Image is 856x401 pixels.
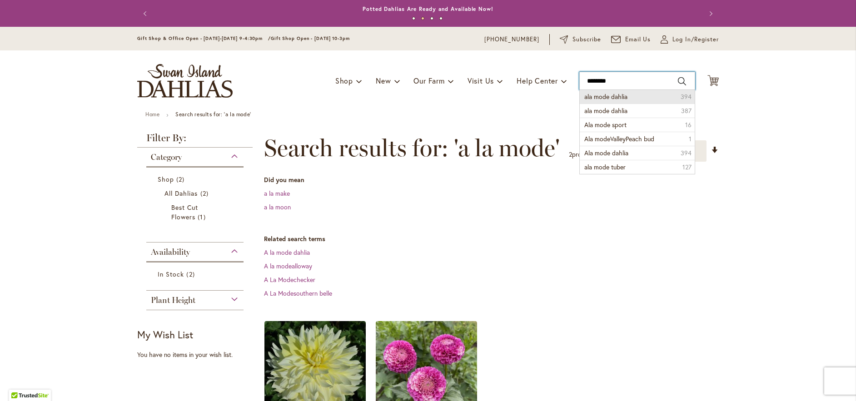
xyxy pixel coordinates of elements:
[264,275,315,284] a: A La Modechecker
[560,35,601,44] a: Subscribe
[625,35,651,44] span: Email Us
[335,76,353,85] span: Shop
[264,175,719,184] dt: Did you mean
[171,203,198,221] span: Best Cut Flowers
[137,133,253,148] strong: Filter By:
[7,369,32,394] iframe: Launch Accessibility Center
[176,174,187,184] span: 2
[421,17,424,20] button: 2 of 4
[682,163,692,172] span: 127
[200,188,211,198] span: 2
[376,76,391,85] span: New
[271,35,350,41] span: Gift Shop Open - [DATE] 10-3pm
[264,248,310,257] a: A la mode dahlia
[137,35,271,41] span: Gift Shop & Office Open - [DATE]-[DATE] 9-4:30pm /
[151,247,190,257] span: Availability
[164,189,198,198] span: All Dahlias
[186,269,197,279] span: 2
[413,76,444,85] span: Our Farm
[137,350,259,359] div: You have no items in your wish list.
[584,149,628,157] span: Ala mode dahlia
[678,74,686,89] button: Search
[151,295,195,305] span: Plant Height
[158,175,174,183] span: Shop
[584,120,627,129] span: Ala mode sport
[584,134,654,143] span: Ala modeValleyPeach bud
[484,35,539,44] a: [PHONE_NUMBER]
[158,174,234,184] a: Shop
[672,35,719,44] span: Log In/Register
[158,270,184,278] span: In Stock
[137,64,233,98] a: store logo
[681,106,692,115] span: 387
[363,5,493,12] a: Potted Dahlias Are Ready and Available Now!
[569,147,597,162] p: products
[264,189,290,198] a: a la make
[661,35,719,44] a: Log In/Register
[689,134,692,144] span: 1
[145,111,159,118] a: Home
[137,5,155,23] button: Previous
[584,163,626,171] span: ala mode tuber
[198,212,208,222] span: 1
[681,92,692,101] span: 394
[175,111,251,118] strong: Search results for: 'a la mode'
[685,120,692,129] span: 16
[569,150,572,158] span: 2
[412,17,415,20] button: 1 of 4
[171,203,221,222] a: Best Cut Flowers
[158,269,234,279] a: In Stock 2
[468,76,494,85] span: Visit Us
[572,35,601,44] span: Subscribe
[611,35,651,44] a: Email Us
[137,328,193,341] strong: My Wish List
[430,17,433,20] button: 3 of 4
[264,262,312,270] a: A la modealloway
[164,188,228,198] a: All Dahlias
[681,149,692,158] span: 394
[584,106,627,115] span: ala mode dahlia
[701,5,719,23] button: Next
[584,92,627,101] span: ala mode dahlia
[264,134,560,162] span: Search results for: 'a la mode'
[264,203,291,211] a: a la moon
[439,17,443,20] button: 4 of 4
[517,76,558,85] span: Help Center
[264,234,719,243] dt: Related search terms
[264,289,332,297] a: A La Modesouthern belle
[151,152,182,162] span: Category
